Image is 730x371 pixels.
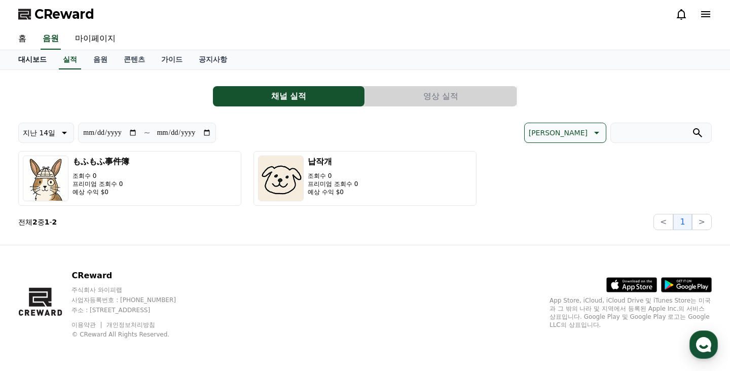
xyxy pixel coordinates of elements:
[93,303,105,311] span: 대화
[72,172,129,180] p: 조회수 0
[131,287,195,312] a: 설정
[32,218,38,226] strong: 2
[116,50,153,69] a: 콘텐츠
[153,50,191,69] a: 가이드
[23,126,55,140] p: 지난 14일
[253,151,477,206] button: 납작개 조회수 0 프리미엄 조회수 0 예상 수익 $0
[673,214,691,230] button: 1
[692,214,712,230] button: >
[524,123,606,143] button: [PERSON_NAME]
[72,180,129,188] p: 프리미엄 조회수 0
[59,50,81,69] a: 실적
[71,321,103,328] a: 이용약관
[191,50,235,69] a: 공지사항
[72,188,129,196] p: 예상 수익 $0
[308,180,358,188] p: 프리미엄 조회수 0
[18,151,241,206] button: もふもふ事件簿 조회수 0 프리미엄 조회수 0 예상 수익 $0
[71,296,195,304] p: 사업자등록번호 : [PHONE_NUMBER]
[143,127,150,139] p: ~
[308,172,358,180] p: 조회수 0
[308,156,358,168] h3: 납작개
[18,6,94,22] a: CReward
[71,270,195,282] p: CReward
[85,50,116,69] a: 음원
[52,218,57,226] strong: 2
[3,287,67,312] a: 홈
[10,28,34,50] a: 홈
[10,50,55,69] a: 대시보드
[67,287,131,312] a: 대화
[308,188,358,196] p: 예상 수익 $0
[41,28,61,50] a: 음원
[71,286,195,294] p: 주식회사 와이피랩
[213,86,365,106] a: 채널 실적
[213,86,364,106] button: 채널 실적
[45,218,50,226] strong: 1
[71,330,195,339] p: © CReward All Rights Reserved.
[32,302,38,310] span: 홈
[365,86,517,106] a: 영상 실적
[18,217,57,227] p: 전체 중 -
[550,296,712,329] p: App Store, iCloud, iCloud Drive 및 iTunes Store는 미국과 그 밖의 나라 및 지역에서 등록된 Apple Inc.의 서비스 상표입니다. Goo...
[23,156,68,201] img: もふもふ事件簿
[18,123,74,143] button: 지난 14일
[72,156,129,168] h3: もふもふ事件簿
[653,214,673,230] button: <
[365,86,517,106] button: 영상 실적
[71,306,195,314] p: 주소 : [STREET_ADDRESS]
[529,126,588,140] p: [PERSON_NAME]
[258,156,304,201] img: 납작개
[67,28,124,50] a: 마이페이지
[157,302,169,310] span: 설정
[34,6,94,22] span: CReward
[106,321,155,328] a: 개인정보처리방침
